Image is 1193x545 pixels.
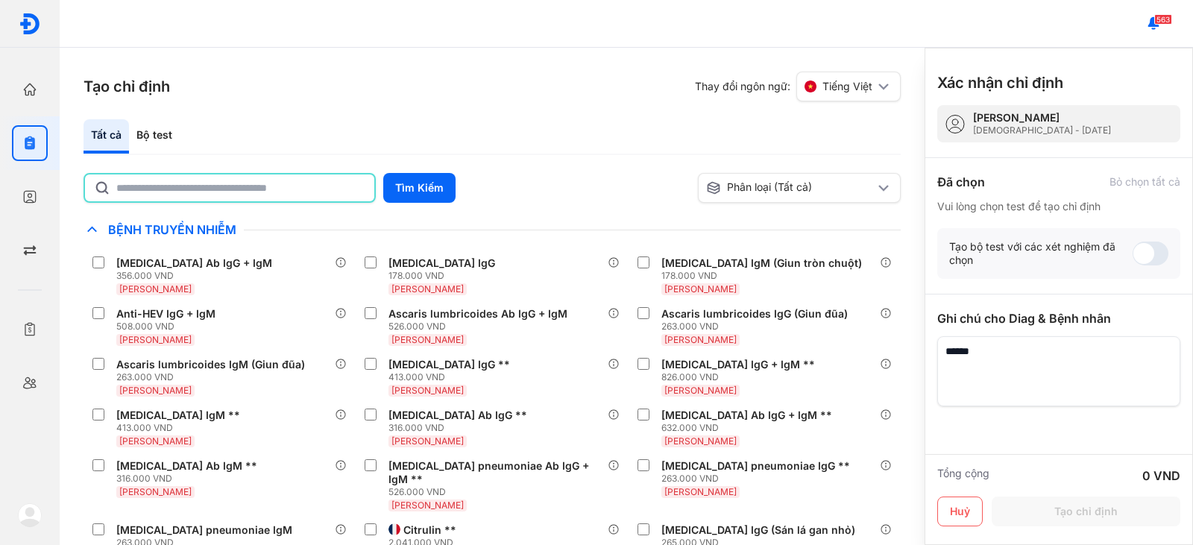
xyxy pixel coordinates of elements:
div: Phân loại (Tất cả) [706,180,875,195]
span: [PERSON_NAME] [391,435,464,447]
div: [MEDICAL_DATA] Ab IgG ** [388,409,527,422]
div: [MEDICAL_DATA] Ab IgM ** [116,459,257,473]
button: Tạo chỉ định [992,497,1180,526]
div: [MEDICAL_DATA] IgG (Sán lá gan nhỏ) [661,523,855,537]
span: Bệnh Truyền Nhiễm [101,222,244,237]
div: [PERSON_NAME] [973,111,1111,125]
img: logo [19,13,41,35]
div: Đã chọn [937,173,985,191]
div: 263.000 VND [661,321,854,333]
div: Anti-HEV IgG + IgM [116,307,215,321]
div: 316.000 VND [116,473,263,485]
h3: Tạo chỉ định [84,76,170,97]
div: 0 VND [1142,467,1180,485]
div: Tạo bộ test với các xét nghiệm đã chọn [949,240,1133,267]
div: 826.000 VND [661,371,821,383]
span: [PERSON_NAME] [119,334,192,345]
div: 263.000 VND [116,371,311,383]
button: Huỷ [937,497,983,526]
div: 413.000 VND [388,371,516,383]
div: Ascaris lumbricoides IgG (Giun đũa) [661,307,848,321]
div: Tất cả [84,119,129,154]
img: logo [18,503,42,527]
div: Bộ test [129,119,180,154]
span: [PERSON_NAME] [391,334,464,345]
div: [MEDICAL_DATA] pneumoniae Ab IgG + IgM ** [388,459,601,486]
div: [MEDICAL_DATA] IgG [388,256,495,270]
div: [MEDICAL_DATA] pneumoniae IgG ** [661,459,850,473]
span: Tiếng Việt [822,80,872,93]
div: 526.000 VND [388,486,607,498]
h3: Xác nhận chỉ định [937,72,1063,93]
div: Ascaris lumbricoides IgM (Giun đũa) [116,358,305,371]
span: [PERSON_NAME] [664,385,737,396]
div: [DEMOGRAPHIC_DATA] - [DATE] [973,125,1111,136]
div: 178.000 VND [661,270,868,282]
div: [MEDICAL_DATA] IgG ** [388,358,510,371]
div: Thay đổi ngôn ngữ: [695,72,901,101]
div: 413.000 VND [116,422,246,434]
button: Tìm Kiếm [383,173,456,203]
div: [MEDICAL_DATA] Ab IgG + IgM ** [661,409,832,422]
div: Citrulin ** [403,523,456,537]
div: [MEDICAL_DATA] IgM ** [116,409,240,422]
span: [PERSON_NAME] [664,283,737,294]
span: [PERSON_NAME] [119,486,192,497]
div: Ascaris lumbricoides Ab IgG + IgM [388,307,567,321]
div: Bỏ chọn tất cả [1109,175,1180,189]
span: [PERSON_NAME] [119,283,192,294]
span: [PERSON_NAME] [664,334,737,345]
span: [PERSON_NAME] [391,283,464,294]
span: [PERSON_NAME] [664,486,737,497]
div: 356.000 VND [116,270,278,282]
div: 316.000 VND [388,422,533,434]
div: [MEDICAL_DATA] pneumoniae IgM [116,523,292,537]
div: [MEDICAL_DATA] IgM (Giun tròn chuột) [661,256,862,270]
div: 508.000 VND [116,321,221,333]
div: 263.000 VND [661,473,856,485]
span: 563 [1154,14,1172,25]
div: 178.000 VND [388,270,501,282]
div: 632.000 VND [661,422,838,434]
span: [PERSON_NAME] [391,385,464,396]
span: [PERSON_NAME] [664,435,737,447]
span: [PERSON_NAME] [119,385,192,396]
div: Vui lòng chọn test để tạo chỉ định [937,200,1180,213]
div: Ghi chú cho Diag & Bệnh nhân [937,309,1180,327]
div: [MEDICAL_DATA] Ab IgG + IgM [116,256,272,270]
span: [PERSON_NAME] [119,435,192,447]
div: 526.000 VND [388,321,573,333]
span: [PERSON_NAME] [391,500,464,511]
div: [MEDICAL_DATA] IgG + IgM ** [661,358,815,371]
div: Tổng cộng [937,467,989,485]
